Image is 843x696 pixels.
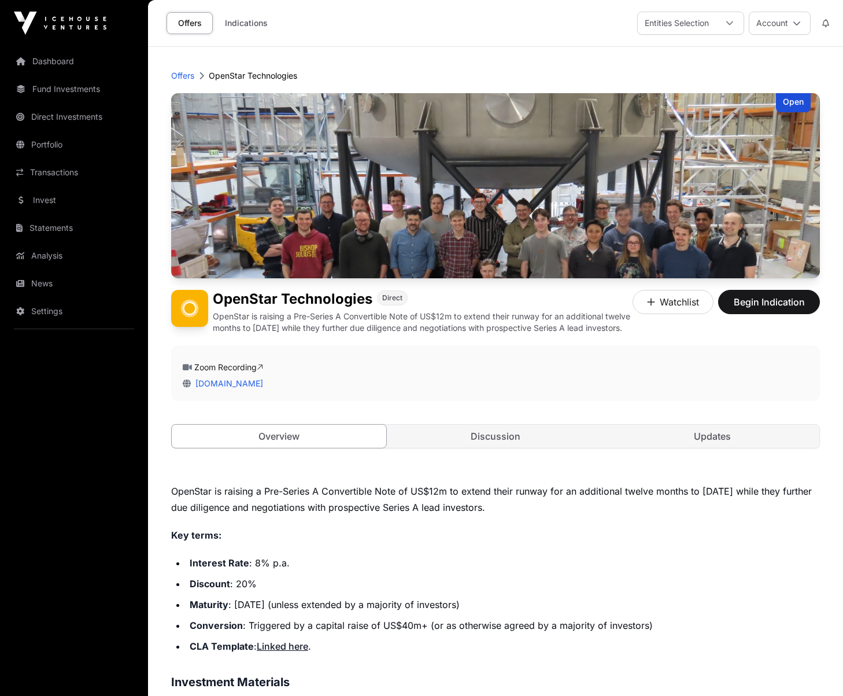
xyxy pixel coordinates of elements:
a: Offers [171,70,194,82]
div: Entities Selection [638,12,716,34]
a: Dashboard [9,49,139,74]
a: News [9,271,139,296]
nav: Tabs [172,425,819,448]
li: : 8% p.a. [186,555,820,571]
a: Updates [605,425,819,448]
iframe: Chat Widget [785,640,843,696]
p: OpenStar is raising a Pre-Series A Convertible Note of US$12m to extend their runway for an addit... [213,311,633,334]
h3: Investment Materials [171,673,820,691]
strong: Discount [190,578,230,590]
li: : [DATE] (unless extended by a majority of investors) [186,596,820,613]
li: : 20% [186,576,820,592]
img: OpenStar Technologies [171,93,820,278]
p: OpenStar Technologies [209,70,297,82]
img: Icehouse Ventures Logo [14,12,106,35]
a: Statements [9,215,139,241]
a: Linked here [257,640,308,652]
a: [DOMAIN_NAME] [191,378,263,388]
a: Settings [9,299,139,324]
a: Offers [167,12,213,34]
a: Transactions [9,160,139,185]
h1: OpenStar Technologies [213,290,372,308]
p: OpenStar is raising a Pre-Series A Convertible Note of US$12m to extend their runway for an addit... [171,483,820,515]
span: Begin Indication [733,295,805,309]
strong: Conversion [190,620,243,631]
a: Analysis [9,243,139,268]
a: Portfolio [9,132,139,157]
a: Fund Investments [9,76,139,102]
a: Begin Indication [718,301,820,313]
strong: Interest Rate [190,557,249,569]
li: : . [186,638,820,654]
a: Discussion [389,425,603,448]
img: OpenStar Technologies [171,290,208,327]
a: Direct Investments [9,104,139,130]
button: Account [749,12,811,35]
button: Begin Indication [718,290,820,314]
strong: CLA Template [190,640,254,652]
span: Direct [382,293,402,303]
div: Open [776,93,811,112]
a: Indications [217,12,275,34]
a: Overview [171,424,387,448]
strong: Key terms: [171,529,221,541]
a: Zoom Recording [194,362,263,372]
li: : Triggered by a capital raise of US$40m+ (or as otherwise agreed by a majority of investors) [186,617,820,634]
button: Watchlist [633,290,713,314]
a: Invest [9,187,139,213]
strong: Maturity [190,599,228,610]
